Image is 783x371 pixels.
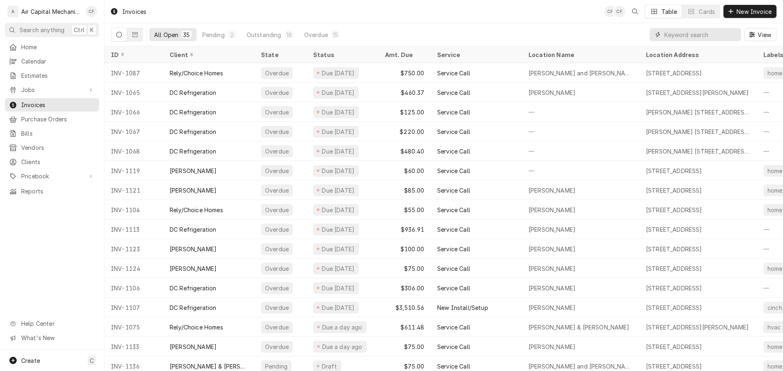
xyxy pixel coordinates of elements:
div: INV-1068 [104,141,163,161]
div: Overdue [264,284,290,292]
div: [STREET_ADDRESS] [646,186,702,195]
div: CF [86,6,97,17]
div: INV-1107 [104,298,163,317]
div: Due [DATE] [321,206,356,214]
div: Due [DATE] [321,108,356,116]
div: Service Call [437,167,470,175]
div: [PERSON_NAME] & [PERSON_NAME] [529,323,630,331]
div: Status [313,50,370,59]
div: Overdue [264,206,290,214]
span: New Invoice [735,7,773,16]
div: Service Call [437,88,470,97]
div: All Open [154,31,178,39]
div: DC Refrigeration [170,225,217,234]
span: Bills [21,129,95,138]
div: Overdue [264,167,290,175]
button: View [744,28,776,41]
div: 18 [286,31,292,39]
a: Purchase Orders [5,112,99,126]
div: [PERSON_NAME] [STREET_ADDRESS][PERSON_NAME] [646,127,750,136]
div: INV-1133 [104,337,163,356]
div: $75.00 [378,337,431,356]
div: Service Call [437,284,470,292]
div: $55.00 [378,200,431,220]
span: Invoices [21,101,95,109]
a: Go to Jobs [5,83,99,97]
span: Purchase Orders [21,115,95,123]
div: State [261,50,300,59]
div: [STREET_ADDRESS][PERSON_NAME] [646,88,749,97]
div: [STREET_ADDRESS] [646,225,702,234]
span: Help Center [21,319,94,328]
span: C [90,356,94,365]
div: [PERSON_NAME] and [PERSON_NAME] & [PERSON_NAME] [529,362,633,371]
div: [STREET_ADDRESS] [646,284,702,292]
span: Pricebook [21,172,83,180]
div: [PERSON_NAME] [529,303,575,312]
div: Service Call [437,108,470,116]
div: [PERSON_NAME] [170,167,217,175]
div: Rely/Choice Homes [170,69,223,77]
div: $480.40 [378,141,431,161]
div: INV-1113 [104,220,163,239]
a: Clients [5,155,99,169]
a: Calendar [5,55,99,68]
div: Due [DATE] [321,69,356,77]
div: Charles Faure's Avatar [614,6,625,17]
input: Keyword search [664,28,737,41]
div: $3,510.56 [378,298,431,317]
div: hvac [767,323,782,331]
div: Due [DATE] [321,284,356,292]
div: Service Call [437,127,470,136]
span: Clients [21,158,95,166]
a: Home [5,40,99,54]
div: DC Refrigeration [170,284,217,292]
div: [PERSON_NAME] [529,342,575,351]
div: Overdue [264,303,290,312]
div: 35 [183,31,190,39]
div: Service Call [437,245,470,253]
div: [STREET_ADDRESS] [646,167,702,175]
div: Overdue [264,264,290,273]
span: K [90,26,94,34]
div: Due a day ago [321,323,363,331]
div: INV-1067 [104,122,163,141]
div: INV-1123 [104,239,163,259]
div: Amt. Due [385,50,422,59]
div: INV-1106 [104,278,163,298]
div: [PERSON_NAME] [529,264,575,273]
div: [STREET_ADDRESS] [646,206,702,214]
div: $936.91 [378,220,431,239]
a: Bills [5,127,99,140]
div: Pending [264,362,288,371]
div: DC Refrigeration [170,303,217,312]
div: Rely/Choice Homes [170,206,223,214]
div: Due [DATE] [321,264,356,273]
div: $460.37 [378,83,431,102]
div: ID [111,50,155,59]
div: Location Name [529,50,631,59]
span: Ctrl [74,26,84,34]
div: Due [DATE] [321,147,356,156]
div: Air Capital Mechanical [21,7,81,16]
div: Service Call [437,323,470,331]
div: INV-1066 [104,102,163,122]
div: Overdue [264,323,290,331]
div: INV-1075 [104,317,163,337]
div: INV-1065 [104,83,163,102]
div: Overdue [264,127,290,136]
div: INV-1104 [104,200,163,220]
a: Invoices [5,98,99,112]
div: Service Call [437,225,470,234]
span: Search anything [20,26,64,34]
a: Go to What's New [5,331,99,345]
div: INV-1121 [104,180,163,200]
div: Service Call [437,147,470,156]
div: [PERSON_NAME] [529,284,575,292]
div: DC Refrigeration [170,147,217,156]
div: Draft [321,362,338,371]
div: INV-1119 [104,161,163,180]
div: Service Call [437,186,470,195]
div: [PERSON_NAME] [529,206,575,214]
div: Charles Faure's Avatar [86,6,97,17]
